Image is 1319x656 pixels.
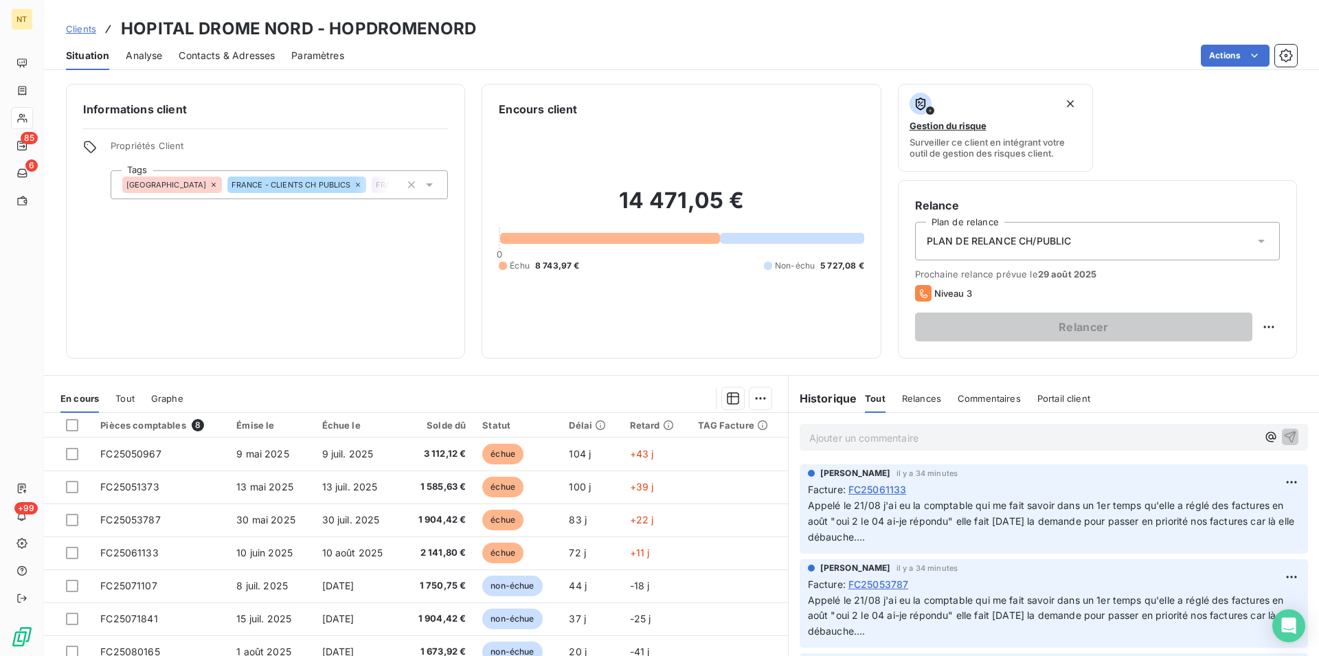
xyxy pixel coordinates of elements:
span: Graphe [151,393,183,404]
span: non-échue [482,609,542,629]
span: 44 j [569,580,587,591]
div: Échue le [322,420,394,431]
span: [GEOGRAPHIC_DATA] [126,181,207,189]
span: Tout [115,393,135,404]
span: Niveau 3 [934,288,972,299]
span: FC25071841 [100,613,158,624]
span: 13 juil. 2025 [322,481,378,493]
span: échue [482,510,523,530]
span: 9 juil. 2025 [322,448,374,460]
span: 1 904,42 € [409,513,466,527]
div: Solde dû [409,420,466,431]
span: 13 mai 2025 [236,481,293,493]
div: Émise le [236,420,305,431]
span: [PERSON_NAME] [820,562,891,574]
div: NT [11,8,33,30]
div: Statut [482,420,552,431]
span: Tout [865,393,886,404]
span: Paramètres [291,49,344,63]
a: 85 [11,135,32,157]
span: FC25053787 [848,577,909,591]
span: 8 juil. 2025 [236,580,288,591]
span: il y a 34 minutes [897,469,958,477]
h6: Encours client [499,101,577,117]
span: FC25061133 [848,482,907,497]
span: 6 [25,159,38,172]
span: Appelé le 21/08 j'ai eu la comptable qui me fait savoir dans un 1er temps qu'elle a réglé des fac... [808,594,1298,637]
span: Gestion du risque [910,120,987,131]
span: 15 juil. 2025 [236,613,291,624]
span: 10 juin 2025 [236,547,293,558]
span: +99 [14,502,38,514]
span: 85 [21,132,38,144]
span: FC25050967 [100,448,161,460]
span: Portail client [1037,393,1090,404]
span: +11 j [630,547,650,558]
span: il y a 34 minutes [897,564,958,572]
span: 8 743,97 € [535,260,580,272]
span: FRANCE - CLIENTS STANDARD [376,181,492,189]
h6: Informations client [83,101,448,117]
span: Facture : [808,577,846,591]
span: Analyse [126,49,162,63]
span: 30 mai 2025 [236,514,295,525]
span: [DATE] [322,580,354,591]
span: 9 mai 2025 [236,448,289,460]
span: Clients [66,23,96,34]
a: Clients [66,22,96,36]
span: 1 904,42 € [409,612,466,626]
span: 0 [497,249,502,260]
span: [DATE] [322,613,354,624]
span: 104 j [569,448,591,460]
span: Facture : [808,482,846,497]
span: Relances [902,393,941,404]
span: +22 j [630,514,654,525]
span: -18 j [630,580,650,591]
span: 1 750,75 € [409,579,466,593]
span: échue [482,444,523,464]
span: 8 [192,419,204,431]
span: 30 juil. 2025 [322,514,380,525]
input: Ajouter une valeur [390,179,401,191]
button: Actions [1201,45,1270,67]
span: 10 août 2025 [322,547,383,558]
span: -25 j [630,613,651,624]
span: 29 août 2025 [1038,269,1097,280]
div: Retard [630,420,682,431]
span: Commentaires [958,393,1021,404]
h3: HOPITAL DROME NORD - HOPDROMENORD [121,16,476,41]
div: TAG Facture [698,420,779,431]
span: FC25053787 [100,514,161,525]
h6: Historique [789,390,857,407]
div: Open Intercom Messenger [1272,609,1305,642]
span: Appelé le 21/08 j'ai eu la comptable qui me fait savoir dans un 1er temps qu'elle a réglé des fac... [808,499,1298,543]
span: +43 j [630,448,654,460]
span: Surveiller ce client en intégrant votre outil de gestion des risques client. [910,137,1082,159]
span: En cours [60,393,99,404]
h6: Relance [915,197,1280,214]
div: Délai [569,420,613,431]
span: non-échue [482,576,542,596]
img: Logo LeanPay [11,626,33,648]
span: PLAN DE RELANCE CH/PUBLIC [927,234,1072,248]
span: Échu [510,260,530,272]
span: 3 112,12 € [409,447,466,461]
span: [PERSON_NAME] [820,467,891,479]
span: échue [482,543,523,563]
span: 5 727,08 € [820,260,864,272]
span: 1 585,63 € [409,480,466,494]
div: Pièces comptables [100,419,220,431]
h2: 14 471,05 € [499,187,864,228]
span: Propriétés Client [111,140,448,159]
span: FRANCE - CLIENTS CH PUBLICS [232,181,351,189]
span: échue [482,477,523,497]
button: Relancer [915,313,1252,341]
button: Gestion du risqueSurveiller ce client en intégrant votre outil de gestion des risques client. [898,84,1094,172]
span: 72 j [569,547,586,558]
span: 100 j [569,481,591,493]
span: 83 j [569,514,587,525]
span: Situation [66,49,109,63]
span: 37 j [569,613,586,624]
span: Non-échu [775,260,815,272]
span: +39 j [630,481,654,493]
